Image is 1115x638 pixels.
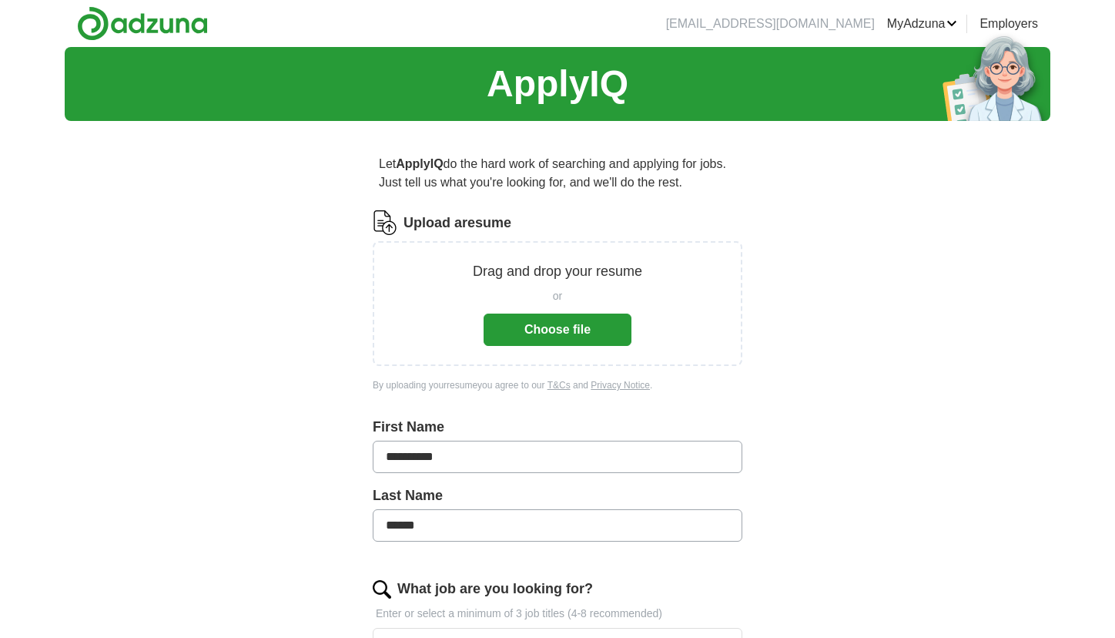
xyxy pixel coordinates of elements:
a: MyAdzuna [887,15,958,33]
li: [EMAIL_ADDRESS][DOMAIN_NAME] [666,15,875,33]
img: CV Icon [373,210,397,235]
p: Let do the hard work of searching and applying for jobs. Just tell us what you're looking for, an... [373,149,742,198]
h1: ApplyIQ [487,56,628,112]
span: or [553,288,562,304]
label: Upload a resume [403,213,511,233]
label: What job are you looking for? [397,579,593,599]
a: Employers [979,15,1038,33]
strong: ApplyIQ [396,157,443,170]
p: Enter or select a minimum of 3 job titles (4-8 recommended) [373,606,742,622]
img: Adzuna logo [77,6,208,41]
div: By uploading your resume you agree to our and . [373,378,742,392]
label: Last Name [373,485,742,506]
button: Choose file [484,314,631,346]
label: First Name [373,417,742,438]
a: T&Cs [547,380,571,391]
img: search.png [373,580,391,599]
a: Privacy Notice [591,380,650,391]
p: Drag and drop your resume [473,261,642,282]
